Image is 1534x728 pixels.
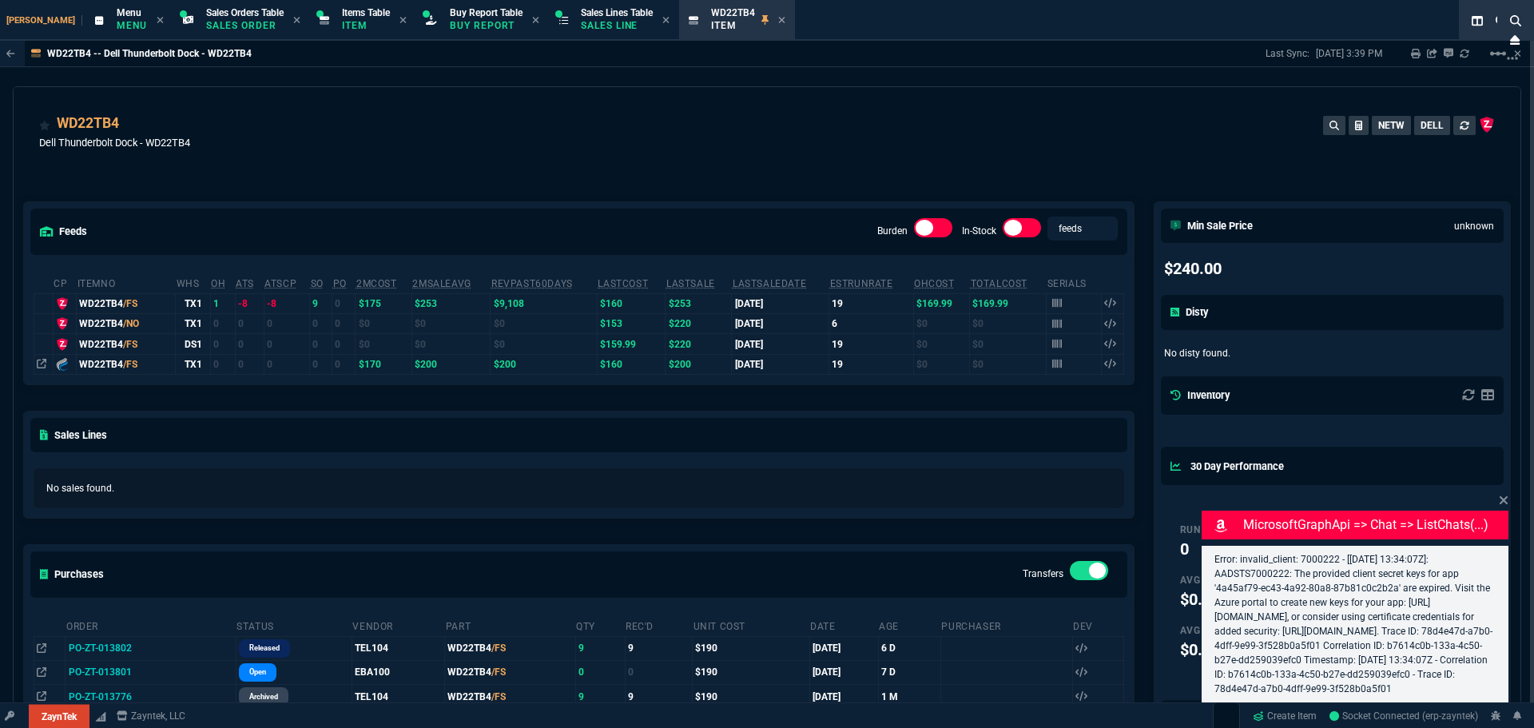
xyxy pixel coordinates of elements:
[235,313,264,333] td: 0
[66,614,236,637] th: Order
[450,7,523,18] span: Buy Report Table
[597,334,665,354] td: $159.99
[1414,116,1450,135] button: DELL
[913,354,969,374] td: $0
[1489,11,1513,30] nx-icon: Search
[249,690,278,703] p: archived
[809,636,878,660] td: [DATE]
[581,7,653,18] span: Sales Lines Table
[69,642,132,654] span: PO-ZT-013802
[235,293,264,313] td: -8
[1047,271,1102,294] th: Serials
[356,354,411,374] td: $170
[1329,709,1478,723] a: vz269VlC9llzU14KAAA6
[940,614,1072,637] th: Purchaser
[913,334,969,354] td: $0
[211,278,225,289] abbr: Total units in inventory.
[79,316,173,331] div: WD22TB4
[69,690,233,704] nx-fornida-value: PO-ZT-013776
[176,293,211,313] td: TX1
[445,636,575,660] td: WD22TB4
[970,354,1047,374] td: $0
[411,334,491,354] td: $0
[37,691,46,702] nx-icon: Open In Opposite Panel
[46,481,1111,495] p: No sales found.
[1072,614,1123,637] th: Dev
[264,354,309,374] td: 0
[711,19,755,32] p: Item
[236,278,254,289] abbr: Total units in inventory => minus on SO => plus on PO
[69,666,132,678] span: PO-ZT-013801
[40,224,87,239] h5: feeds
[491,354,598,374] td: $200
[264,334,309,354] td: 0
[693,614,809,637] th: Unit Cost
[809,685,878,709] td: [DATE]
[666,334,732,354] td: $220
[57,113,119,133] a: WD22TB4
[597,313,665,333] td: $153
[1070,561,1108,587] div: Transfers
[333,278,347,289] abbr: Total units on open Purchase Orders
[913,293,969,313] td: $169.99
[210,313,235,333] td: 0
[235,354,264,374] td: 0
[625,660,693,684] td: 0
[352,685,444,709] td: TEL104
[6,15,82,26] span: [PERSON_NAME]
[711,7,755,18] span: WD22TB4
[1372,116,1411,135] button: NETW
[69,641,233,655] nx-fornida-value: PO-ZT-013802
[53,271,76,294] th: cp
[491,666,506,678] span: /FS
[625,685,693,709] td: 9
[491,334,598,354] td: $0
[206,7,284,18] span: Sales Orders Table
[411,313,491,333] td: $0
[491,278,573,289] abbr: Total revenue past 60 days
[1170,459,1284,474] h5: 30 Day Performance
[1454,219,1494,233] p: unknown
[732,293,829,313] td: [DATE]
[1180,624,1232,637] p: Avg Cost
[1266,47,1316,60] p: Last Sync:
[1180,574,1231,587] p: Avg Sale
[176,334,211,354] td: DS1
[310,334,332,354] td: 0
[625,614,693,637] th: Rec'd
[40,567,104,582] h5: Purchases
[914,218,952,244] div: Burden
[970,313,1047,333] td: $0
[411,354,491,374] td: $200
[581,19,653,32] p: Sales Line
[123,298,137,309] span: /FS
[40,428,107,443] h5: Sales Lines
[342,7,390,18] span: Items Table
[332,293,356,313] td: 0
[575,685,625,709] td: 9
[37,666,46,678] nx-icon: Open In Opposite Panel
[210,334,235,354] td: 0
[732,334,829,354] td: [DATE]
[878,660,940,684] td: 7 D
[356,334,411,354] td: $0
[235,334,264,354] td: 0
[39,113,50,135] div: Add to Watchlist
[412,278,471,289] abbr: Avg Sale from SO invoices for 2 months
[809,614,878,637] th: Date
[69,691,132,702] span: PO-ZT-013776
[236,614,352,637] th: Status
[693,636,809,660] td: $190
[79,337,173,352] div: WD22TB4
[693,660,809,684] td: $190
[829,354,913,374] td: 19
[310,354,332,374] td: 0
[778,14,785,27] nx-icon: Close Tab
[6,48,15,59] nx-icon: Back to Table
[176,354,211,374] td: TX1
[598,278,648,289] abbr: The last purchase cost from PO Order
[342,19,390,32] p: Item
[112,709,190,723] a: msbcCompanyName
[123,359,137,370] span: /FS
